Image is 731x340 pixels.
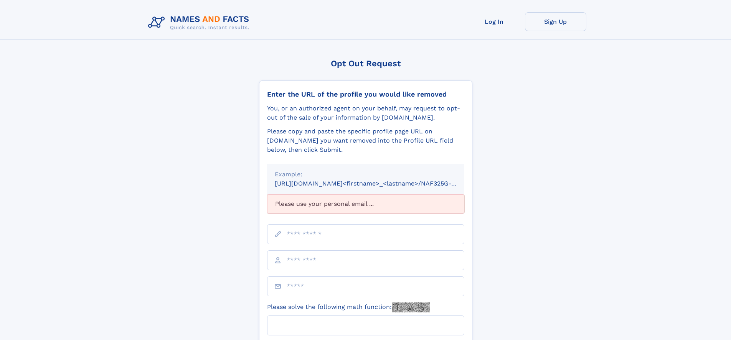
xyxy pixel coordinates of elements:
a: Sign Up [525,12,586,31]
div: Opt Out Request [259,59,472,68]
div: Please copy and paste the specific profile page URL on [DOMAIN_NAME] you want removed into the Pr... [267,127,464,154]
div: Please use your personal email ... [267,194,464,214]
img: Logo Names and Facts [145,12,256,33]
div: Example: [275,170,457,179]
div: Enter the URL of the profile you would like removed [267,90,464,99]
small: [URL][DOMAIN_NAME]<firstname>_<lastname>/NAF325G-xxxxxxxx [275,180,479,187]
a: Log In [464,12,525,31]
div: You, or an authorized agent on your behalf, may request to opt-out of the sale of your informatio... [267,104,464,122]
label: Please solve the following math function: [267,302,430,312]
